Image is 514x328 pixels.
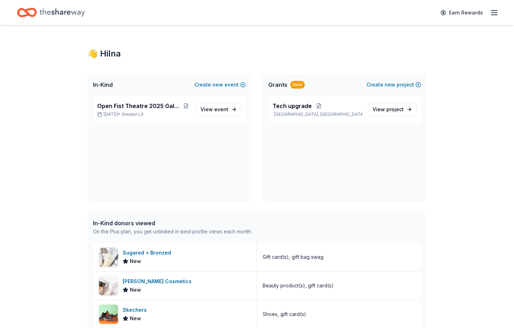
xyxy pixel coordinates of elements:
div: In-Kind donors viewed [93,219,252,227]
div: Sugared + Bronzed [123,249,174,257]
div: On the Plus plan, you get unlimited in-kind profile views each month. [93,227,252,236]
div: Shoes, gift card(s) [263,310,306,318]
div: Beauty product(s), gift card(s) [263,281,334,290]
a: Home [17,4,85,21]
span: New [130,286,141,294]
a: Earn Rewards [436,6,487,19]
span: event [214,106,228,112]
span: Tech upgrade [273,102,312,110]
span: new [212,80,223,89]
span: View [373,105,404,114]
span: Open Fist Theatre 2025 Gala: A Night at the Museum [97,102,182,110]
span: Greater LA [122,112,144,117]
span: New [130,257,141,266]
a: View project [368,103,417,116]
p: [GEOGRAPHIC_DATA], [GEOGRAPHIC_DATA] [273,112,362,117]
img: Image for Sugared + Bronzed [99,248,118,267]
span: project [386,106,404,112]
div: 👋 Hi Ina [87,48,427,59]
p: [DATE] • [97,112,190,117]
button: Createnewevent [194,80,246,89]
img: Image for Skechers [99,305,118,324]
span: New [130,314,141,323]
span: In-Kind [93,80,113,89]
span: new [385,80,395,89]
img: Image for Laura Mercier Cosmetics [99,276,118,295]
span: Grants [268,80,287,89]
div: New [290,81,305,89]
a: View event [196,103,241,116]
span: View [200,105,228,114]
button: Createnewproject [367,80,421,89]
div: Gift card(s), gift bag swag [263,253,323,261]
div: Skechers [123,306,150,314]
div: [PERSON_NAME] Cosmetics [123,277,194,286]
